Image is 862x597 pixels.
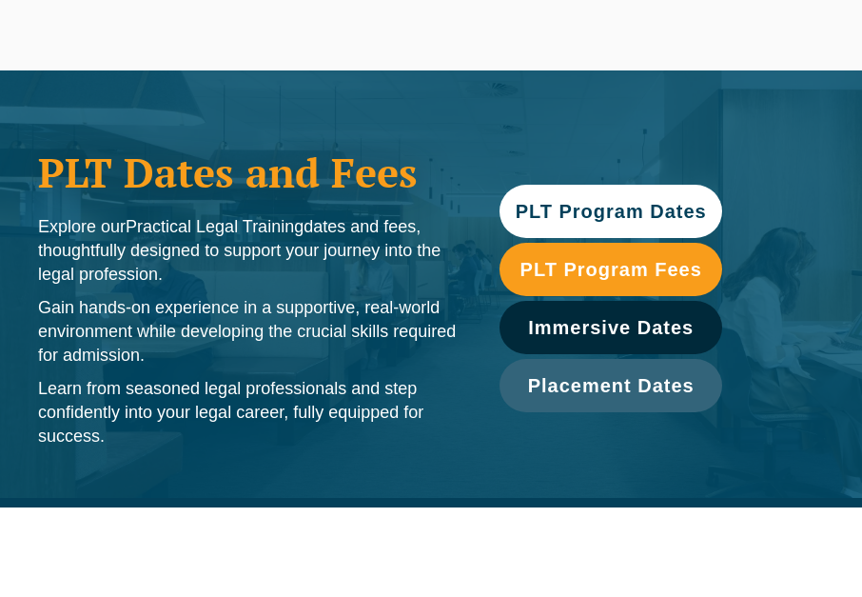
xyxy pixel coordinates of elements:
span: PLT Program Fees [520,260,702,279]
span: Immersive Dates [528,318,694,337]
span: Placement Dates [528,376,695,395]
p: Explore our dates and fees, thoughtfully designed to support your journey into the legal profession. [38,215,461,287]
a: Immersive Dates [500,301,722,354]
p: Gain hands-on experience in a supportive, real-world environment while developing the crucial ski... [38,296,461,368]
p: Learn from seasoned legal professionals and step confidently into your legal career, fully equipp... [38,377,461,448]
a: PLT Program Fees [500,243,722,296]
a: PLT Program Dates [500,185,722,238]
a: Placement Dates [500,359,722,412]
span: Practical Legal Training [126,217,304,236]
span: PLT Program Dates [516,202,707,221]
h1: PLT Dates and Fees [38,149,461,196]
